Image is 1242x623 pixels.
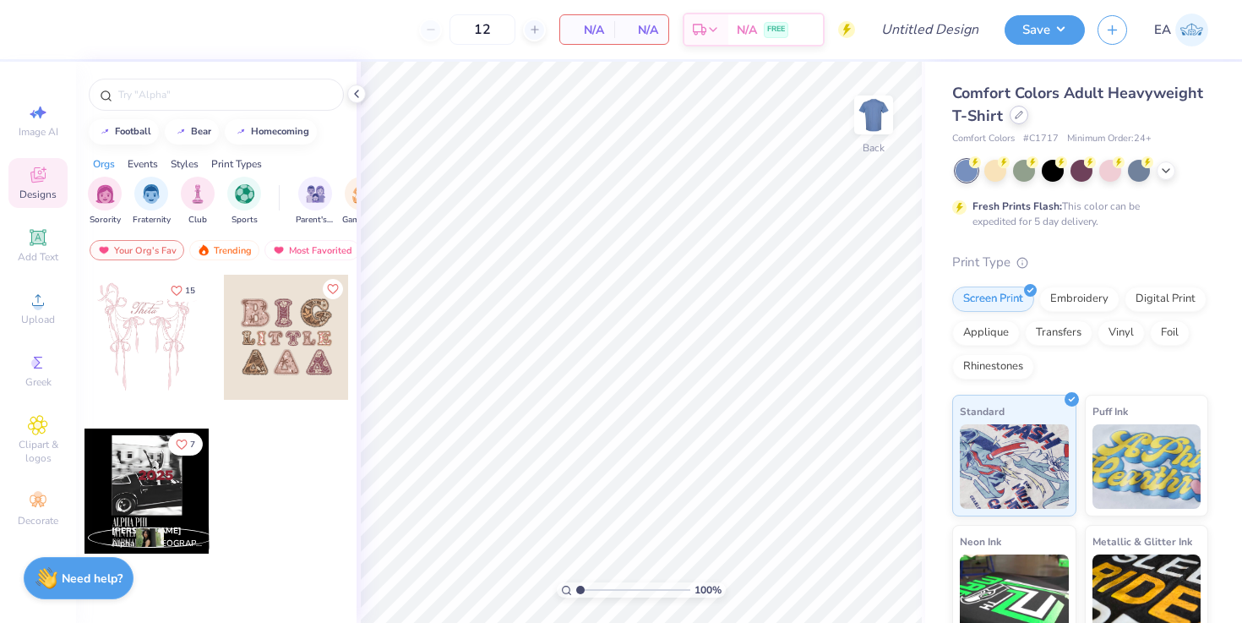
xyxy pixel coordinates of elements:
span: N/A [624,21,658,39]
span: # C1717 [1023,132,1059,146]
span: 15 [185,287,195,295]
div: Screen Print [952,287,1034,312]
div: filter for Fraternity [133,177,171,227]
img: Standard [960,424,1069,509]
div: Most Favorited [264,240,360,260]
img: Game Day Image [352,184,372,204]
img: Fraternity Image [142,184,161,204]
span: Sorority [90,214,121,227]
a: EA [1154,14,1208,46]
img: trend_line.gif [174,127,188,137]
span: Add Text [18,250,58,264]
span: Comfort Colors Adult Heavyweight T-Shirt [952,83,1203,126]
div: football [115,127,151,136]
div: Rhinestones [952,354,1034,380]
span: Metallic & Glitter Ink [1092,533,1192,550]
button: Like [323,279,343,299]
div: Print Types [211,156,262,172]
span: Standard [960,402,1005,420]
button: filter button [133,177,171,227]
div: Events [128,156,158,172]
img: most_fav.gif [97,244,111,256]
div: Foil [1150,320,1190,346]
span: [PERSON_NAME] [112,525,182,537]
span: FREE [767,24,785,36]
span: N/A [570,21,604,39]
img: trend_line.gif [98,127,112,137]
div: homecoming [251,127,309,136]
div: Orgs [93,156,115,172]
span: Upload [21,313,55,326]
div: bear [191,127,211,136]
span: Image AI [19,125,58,139]
button: filter button [88,177,122,227]
button: Like [163,279,203,302]
span: EA [1154,20,1171,40]
span: Sports [232,214,258,227]
span: Parent's Weekend [296,214,335,227]
button: filter button [296,177,335,227]
div: Styles [171,156,199,172]
span: Greek [25,375,52,389]
span: 7 [190,440,195,449]
div: Embroidery [1039,287,1119,312]
img: Sorority Image [95,184,115,204]
button: Save [1005,15,1085,45]
img: trending.gif [197,244,210,256]
span: Designs [19,188,57,201]
span: Fraternity [133,214,171,227]
img: Parent's Weekend Image [306,184,325,204]
button: filter button [227,177,261,227]
button: bear [165,119,219,145]
div: Vinyl [1098,320,1145,346]
span: Minimum Order: 24 + [1067,132,1152,146]
button: filter button [181,177,215,227]
strong: Fresh Prints Flash: [972,199,1062,213]
span: Comfort Colors [952,132,1015,146]
img: Back [857,98,891,132]
div: filter for Parent's Weekend [296,177,335,227]
span: N/A [737,21,757,39]
div: filter for Club [181,177,215,227]
span: Puff Ink [1092,402,1128,420]
span: 100 % [695,582,722,598]
input: Untitled Design [868,13,992,46]
img: Ebony Acosta [1175,14,1208,46]
img: Club Image [188,184,207,204]
button: football [89,119,159,145]
span: Club [188,214,207,227]
div: Your Org's Fav [90,240,184,260]
div: Applique [952,320,1020,346]
div: filter for Sorority [88,177,122,227]
button: homecoming [225,119,317,145]
div: Print Type [952,253,1208,272]
span: Alpha Phi, [GEOGRAPHIC_DATA][US_STATE] [112,538,203,550]
span: Neon Ink [960,533,1001,550]
span: Clipart & logos [8,438,68,465]
strong: Need help? [62,571,123,587]
div: This color can be expedited for 5 day delivery. [972,199,1180,229]
div: filter for Sports [227,177,261,227]
div: filter for Game Day [342,177,381,227]
span: Decorate [18,514,58,527]
img: most_fav.gif [272,244,286,256]
button: Like [168,433,203,456]
img: Sports Image [235,184,254,204]
div: Transfers [1025,320,1092,346]
input: – – [449,14,515,45]
span: Game Day [342,214,381,227]
button: filter button [342,177,381,227]
div: Trending [189,240,259,260]
img: Puff Ink [1092,424,1201,509]
div: Back [863,140,885,156]
input: Try "Alpha" [117,86,333,103]
div: Digital Print [1125,287,1207,312]
img: trend_line.gif [234,127,248,137]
